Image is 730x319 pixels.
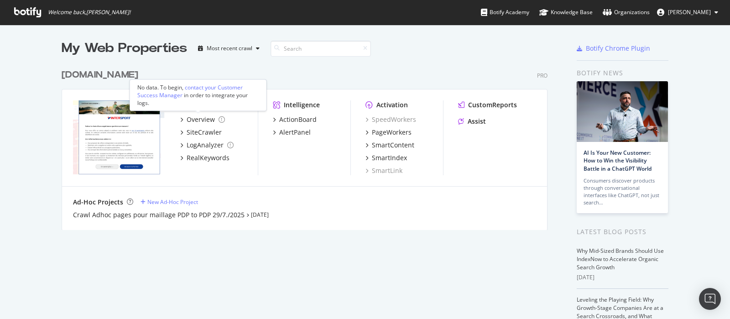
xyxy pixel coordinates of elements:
[537,72,547,79] div: Pro
[279,115,317,124] div: ActionBoard
[650,5,725,20] button: [PERSON_NAME]
[481,8,529,17] div: Botify Academy
[187,115,215,124] div: Overview
[273,115,317,124] a: ActionBoard
[577,247,664,271] a: Why Mid-Sized Brands Should Use IndexNow to Accelerate Organic Search Growth
[187,153,229,162] div: RealKeywords
[668,8,711,16] span: Astrid Donnars
[468,117,486,126] div: Assist
[73,198,123,207] div: Ad-Hoc Projects
[577,81,668,142] img: AI Is Your New Customer: How to Win the Visibility Battle in a ChatGPT World
[207,46,252,51] div: Most recent crawl
[577,273,668,282] div: [DATE]
[141,198,198,206] a: New Ad-Hoc Project
[279,128,311,137] div: AlertPanel
[603,8,650,17] div: Organizations
[365,166,402,175] a: SmartLink
[73,100,166,174] img: www.intersport.fr
[365,115,416,124] a: SpeedWorkers
[147,198,198,206] div: New Ad-Hoc Project
[372,153,407,162] div: SmartIndex
[180,115,225,124] a: Overview
[458,117,486,126] a: Assist
[62,39,187,58] div: My Web Properties
[137,84,243,99] div: contact your Customer Success Manager
[273,128,311,137] a: AlertPanel
[372,128,412,137] div: PageWorkers
[187,141,224,150] div: LogAnalyzer
[73,210,245,220] a: Crawl Adhoc pages pour maillage PDP to PDP 29/7./2025
[251,211,269,219] a: [DATE]
[365,141,414,150] a: SmartContent
[62,58,555,230] div: grid
[577,68,668,78] div: Botify news
[365,153,407,162] a: SmartIndex
[180,153,229,162] a: RealKeywords
[62,68,142,82] a: [DOMAIN_NAME]
[137,84,259,107] div: No data. To begin, in order to integrate your logs.
[180,141,234,150] a: LogAnalyzer
[284,100,320,110] div: Intelligence
[187,128,222,137] div: SiteCrawler
[699,288,721,310] div: Open Intercom Messenger
[577,227,668,237] div: Latest Blog Posts
[365,128,412,137] a: PageWorkers
[577,44,650,53] a: Botify Chrome Plugin
[539,8,593,17] div: Knowledge Base
[372,141,414,150] div: SmartContent
[271,41,371,57] input: Search
[586,44,650,53] div: Botify Chrome Plugin
[194,41,263,56] button: Most recent crawl
[468,100,517,110] div: CustomReports
[180,128,222,137] a: SiteCrawler
[62,68,138,82] div: [DOMAIN_NAME]
[48,9,130,16] span: Welcome back, [PERSON_NAME] !
[584,177,661,206] div: Consumers discover products through conversational interfaces like ChatGPT, not just search…
[584,149,652,172] a: AI Is Your New Customer: How to Win the Visibility Battle in a ChatGPT World
[458,100,517,110] a: CustomReports
[376,100,408,110] div: Activation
